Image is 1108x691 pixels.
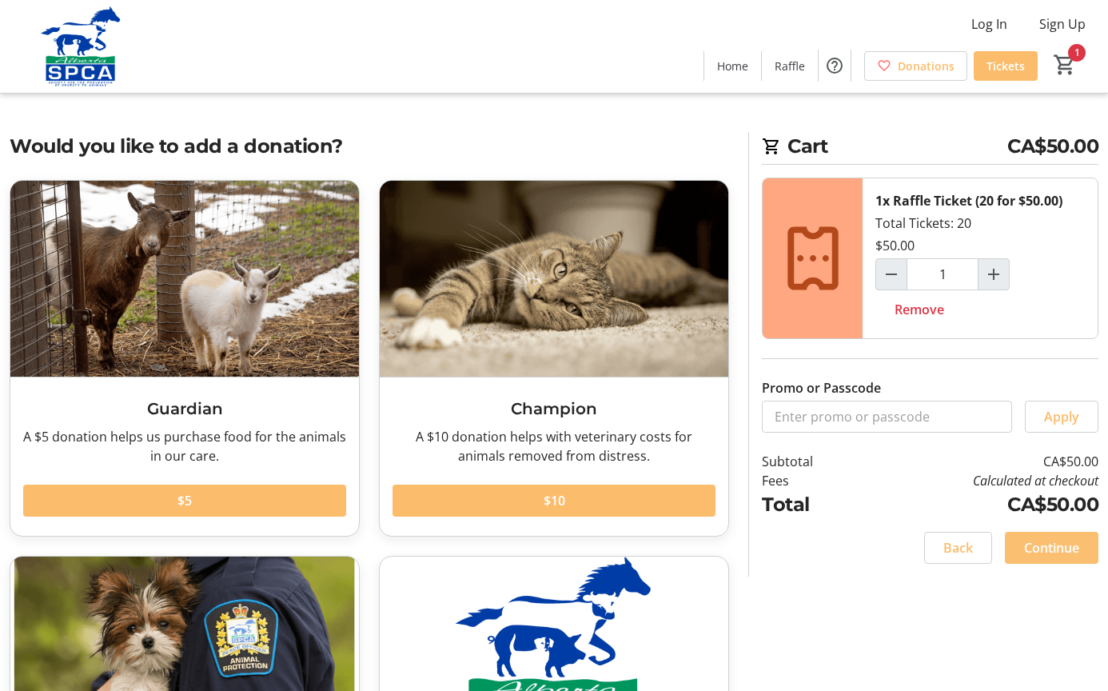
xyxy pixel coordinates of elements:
img: Guardian [10,181,359,377]
h2: Would you like to add a donation? [10,132,729,161]
span: Back [943,538,973,557]
div: 1x Raffle Ticket (20 for $50.00) [875,191,1062,210]
td: Total [762,490,859,519]
label: Promo or Passcode [762,378,881,397]
span: $5 [177,491,192,510]
td: Subtotal [762,452,859,471]
button: Back [924,532,992,564]
button: Help [819,50,851,82]
span: Donations [898,58,955,74]
button: Log In [959,11,1020,37]
span: Continue [1024,538,1079,557]
div: $50.00 [875,236,915,255]
span: Remove [895,300,944,319]
div: Total Tickets: 20 [863,178,1098,338]
img: Alberta SPCA's Logo [10,6,152,86]
input: Enter promo or passcode [762,401,1012,433]
button: Sign Up [1026,11,1098,37]
input: Raffle Ticket (20 for $50.00) Quantity [907,258,978,290]
td: Fees [762,471,859,490]
td: Calculated at checkout [859,471,1098,490]
span: Log In [971,14,1007,34]
button: $10 [393,485,715,517]
td: CA$50.00 [859,490,1098,519]
h3: Champion [393,397,715,421]
a: Raffle [762,51,818,81]
span: Apply [1044,407,1079,426]
button: $5 [23,485,346,517]
a: Home [704,51,761,81]
a: Donations [864,51,967,81]
button: Increment by one [978,259,1009,290]
img: Champion [380,181,728,377]
div: A $10 donation helps with veterinary costs for animals removed from distress. [393,427,715,465]
td: CA$50.00 [859,452,1098,471]
a: Tickets [974,51,1038,81]
span: Home [717,58,748,74]
span: CA$50.00 [1007,132,1098,161]
div: A $5 donation helps us purchase food for the animals in our care. [23,427,346,465]
button: Continue [1005,532,1098,564]
span: Raffle [775,58,805,74]
h2: Cart [762,132,1098,165]
h3: Guardian [23,397,346,421]
button: Cart [1050,50,1079,79]
span: $10 [544,491,565,510]
span: Sign Up [1039,14,1086,34]
button: Decrement by one [876,259,907,290]
span: Tickets [986,58,1025,74]
button: Apply [1025,401,1098,433]
button: Remove [875,294,963,326]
